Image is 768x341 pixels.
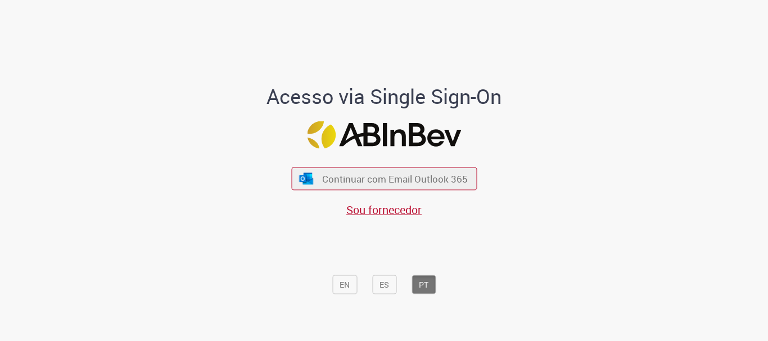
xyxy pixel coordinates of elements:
img: Logo ABInBev [307,121,461,149]
button: EN [332,275,357,294]
h1: Acesso via Single Sign-On [228,85,540,108]
button: ícone Azure/Microsoft 360 Continuar com Email Outlook 365 [291,167,477,190]
span: Continuar com Email Outlook 365 [322,172,468,185]
button: ES [372,275,396,294]
button: PT [412,275,436,294]
img: ícone Azure/Microsoft 360 [299,172,314,184]
a: Sou fornecedor [346,202,422,217]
